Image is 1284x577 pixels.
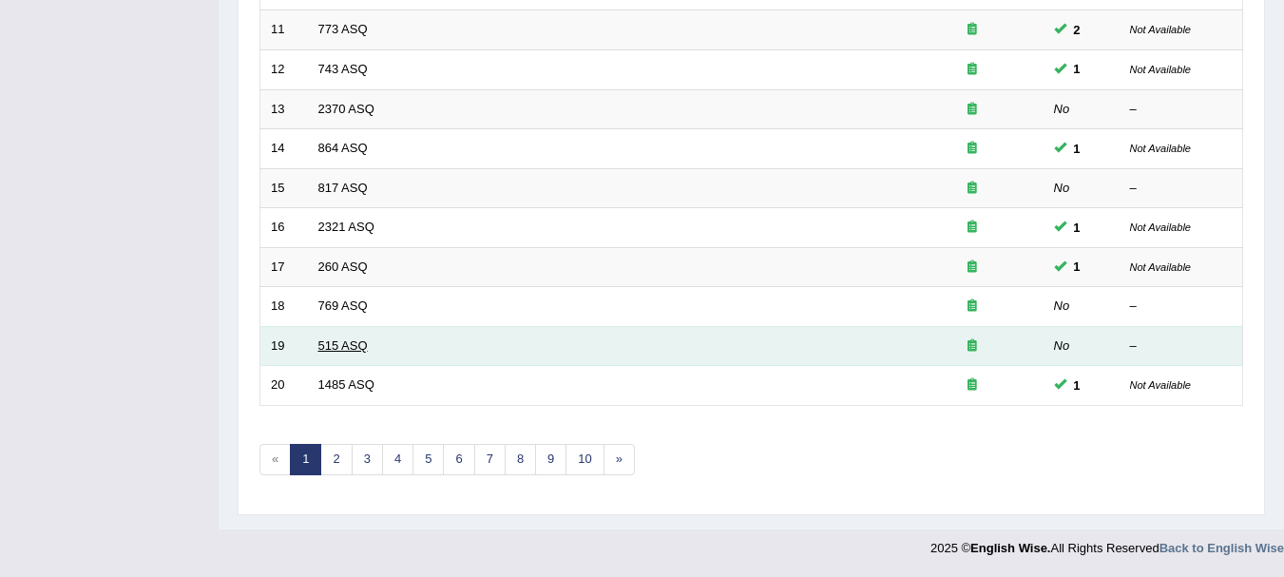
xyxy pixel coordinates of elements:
span: « [259,444,291,475]
span: You can still take this question [1066,257,1088,277]
a: 2370 ASQ [318,102,374,116]
div: – [1130,337,1233,356]
a: » [604,444,635,475]
td: 14 [260,129,308,169]
span: You can still take this question [1066,375,1088,395]
div: Exam occurring question [911,337,1033,356]
a: 773 ASQ [318,22,368,36]
span: You can still take this question [1066,59,1088,79]
td: 11 [260,10,308,50]
a: 7 [474,444,506,475]
a: 2 [320,444,352,475]
div: Exam occurring question [911,298,1033,316]
a: 5 [412,444,444,475]
div: 2025 © All Rights Reserved [930,529,1284,557]
td: 12 [260,49,308,89]
span: You can still take this question [1066,139,1088,159]
a: 769 ASQ [318,298,368,313]
div: – [1130,298,1233,316]
em: No [1054,298,1070,313]
a: 864 ASQ [318,141,368,155]
td: 17 [260,247,308,287]
div: – [1130,101,1233,119]
small: Not Available [1130,379,1191,391]
a: 743 ASQ [318,62,368,76]
a: 8 [505,444,536,475]
span: You can still take this question [1066,218,1088,238]
td: 15 [260,168,308,208]
strong: English Wise. [970,541,1050,555]
a: 1 [290,444,321,475]
td: 19 [260,326,308,366]
small: Not Available [1130,221,1191,233]
a: 6 [443,444,474,475]
a: 10 [565,444,604,475]
a: 4 [382,444,413,475]
a: 260 ASQ [318,260,368,274]
small: Not Available [1130,261,1191,273]
a: 817 ASQ [318,181,368,195]
div: Exam occurring question [911,21,1033,39]
a: 1485 ASQ [318,377,374,392]
a: 9 [535,444,566,475]
small: Not Available [1130,64,1191,75]
div: – [1130,180,1233,198]
a: 2321 ASQ [318,220,374,234]
small: Not Available [1130,24,1191,35]
td: 16 [260,208,308,248]
span: You can still take this question [1066,20,1088,40]
a: Back to English Wise [1159,541,1284,555]
div: Exam occurring question [911,376,1033,394]
td: 20 [260,366,308,406]
em: No [1054,181,1070,195]
div: Exam occurring question [911,101,1033,119]
td: 13 [260,89,308,129]
td: 18 [260,287,308,327]
div: Exam occurring question [911,61,1033,79]
em: No [1054,102,1070,116]
a: 3 [352,444,383,475]
div: Exam occurring question [911,259,1033,277]
small: Not Available [1130,143,1191,154]
div: Exam occurring question [911,180,1033,198]
a: 515 ASQ [318,338,368,353]
em: No [1054,338,1070,353]
div: Exam occurring question [911,219,1033,237]
div: Exam occurring question [911,140,1033,158]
